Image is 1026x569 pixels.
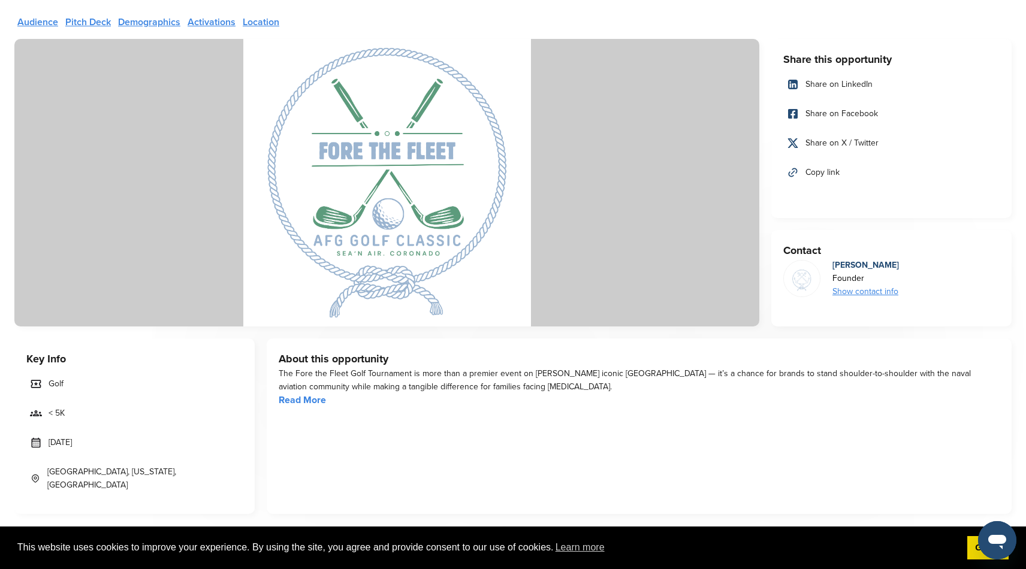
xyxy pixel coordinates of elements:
span: This website uses cookies to improve your experience. By using the site, you agree and provide co... [17,538,958,556]
span: Share on X / Twitter [805,137,879,150]
div: The Fore the Fleet Golf Tournament is more than a premier event on [PERSON_NAME] iconic [GEOGRAPH... [279,367,1000,394]
h3: About this opportunity [279,350,1000,367]
h3: Share this opportunity [783,51,1000,68]
div: Show contact info [832,285,899,298]
span: Copy link [805,166,840,179]
img: Afg white background [784,261,820,296]
a: Audience [17,17,58,27]
span: Share on Facebook [805,107,878,120]
img: Sponsorpitch & [14,39,759,326]
a: Share on Facebook [783,101,1000,126]
div: Founder [832,272,899,285]
h3: Contact [783,242,1000,259]
a: Read More [279,394,326,406]
iframe: Button to launch messaging window [978,521,1016,559]
span: [GEOGRAPHIC_DATA], [US_STATE], [GEOGRAPHIC_DATA] [47,465,239,492]
a: Pitch Deck [65,17,111,27]
a: Location [243,17,279,27]
a: Copy link [783,160,1000,185]
span: Share on LinkedIn [805,78,873,91]
a: Activations [188,17,236,27]
span: Golf [49,377,64,391]
span: [DATE] [49,436,72,449]
a: Share on X / Twitter [783,131,1000,156]
a: Demographics [118,17,180,27]
div: [PERSON_NAME] [832,259,899,272]
h3: Key Info [26,350,243,367]
a: Share on LinkedIn [783,72,1000,97]
a: dismiss cookie message [967,536,1009,560]
span: < 5K [49,407,65,420]
a: learn more about cookies [554,538,606,556]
